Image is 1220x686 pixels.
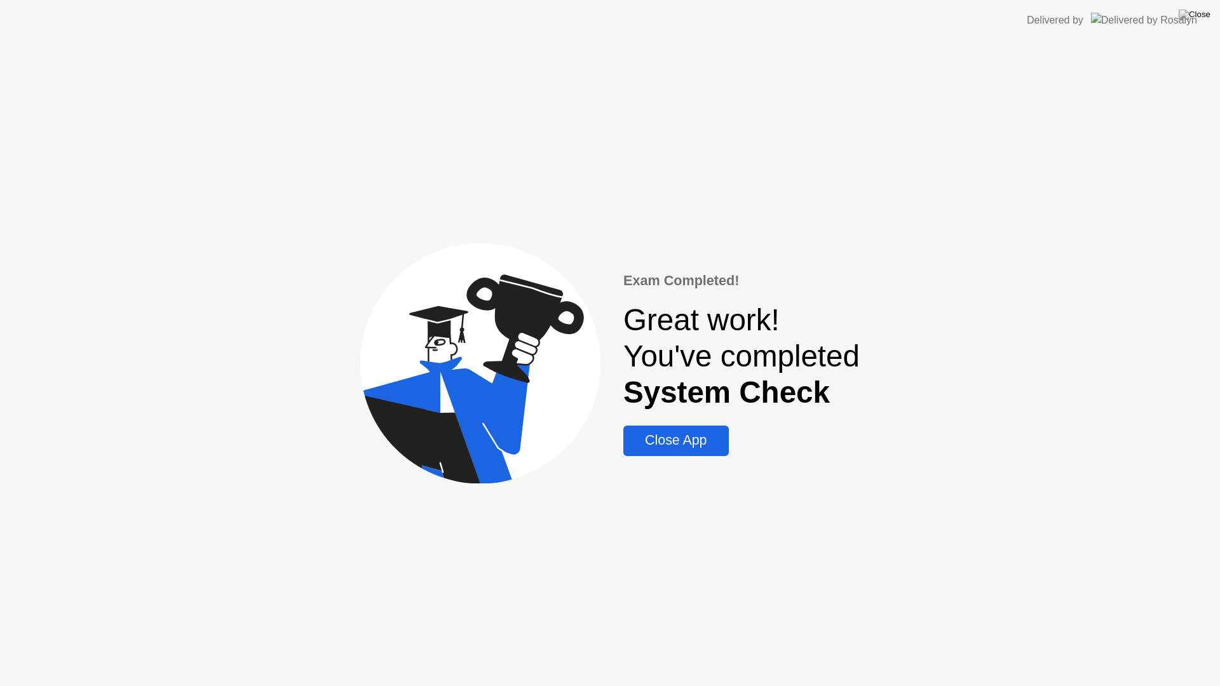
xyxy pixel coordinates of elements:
[1179,10,1210,20] img: Close
[627,433,724,448] div: Close App
[623,375,830,409] b: System Check
[623,271,860,291] div: Exam Completed!
[1091,13,1197,27] img: Delivered by Rosalyn
[623,426,728,456] button: Close App
[1027,13,1083,28] div: Delivered by
[623,302,860,410] div: Great work! You've completed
